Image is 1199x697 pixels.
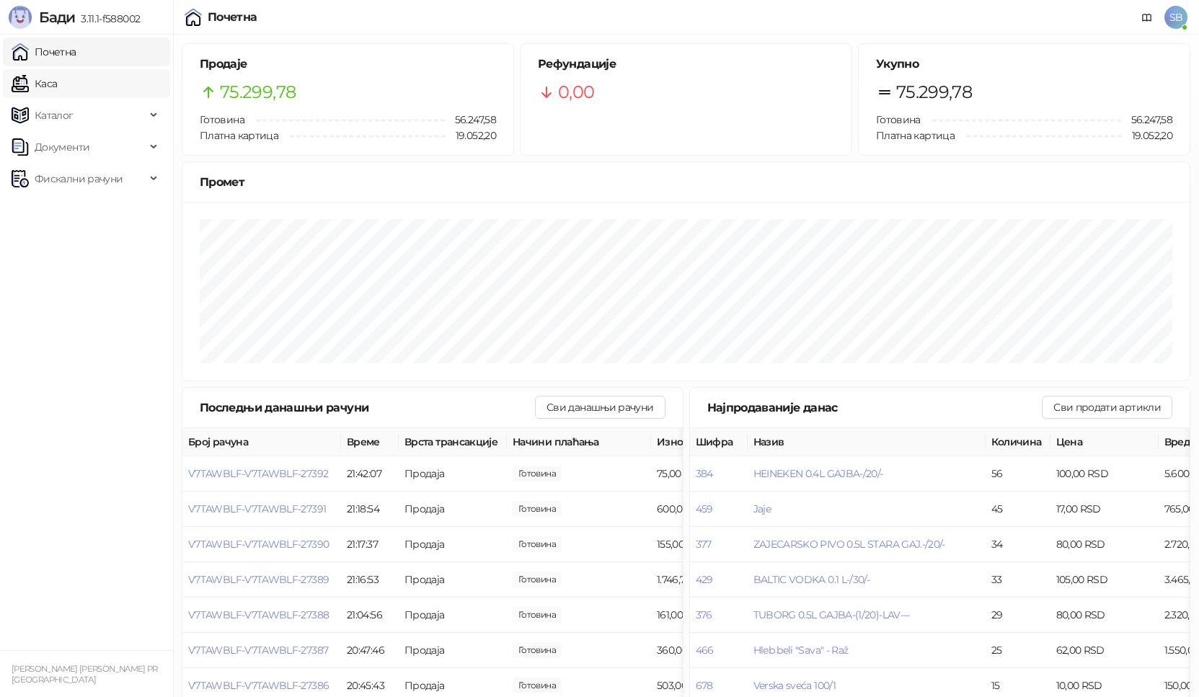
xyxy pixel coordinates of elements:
[1121,112,1172,128] span: 56.247,58
[399,633,507,668] td: Продаја
[986,562,1050,598] td: 33
[753,467,883,480] button: HEINEKEN 0.4L GAJBA-/20/-
[200,113,244,126] span: Готовина
[220,79,296,106] span: 75.299,78
[513,466,562,481] span: 75,00
[558,79,594,106] span: 0,00
[986,492,1050,527] td: 45
[399,562,507,598] td: Продаја
[341,492,399,527] td: 21:18:54
[399,428,507,456] th: Врста трансакције
[1136,6,1159,29] a: Документација
[12,664,158,685] small: [PERSON_NAME] [PERSON_NAME] PR [GEOGRAPHIC_DATA]
[696,502,713,515] button: 459
[39,9,75,26] span: Бади
[651,562,759,598] td: 1.746,75 RSD
[1050,428,1159,456] th: Цена
[876,129,955,142] span: Платна картица
[513,642,562,658] span: 360,00
[651,492,759,527] td: 600,00 RSD
[399,492,507,527] td: Продаја
[188,573,329,586] button: V7TAWBLF-V7TAWBLF-27389
[341,456,399,492] td: 21:42:07
[341,562,399,598] td: 21:16:53
[876,56,1172,73] h5: Укупно
[341,428,399,456] th: Време
[200,399,535,417] div: Последњи данашњи рачуни
[188,538,329,551] button: V7TAWBLF-V7TAWBLF-27390
[188,644,328,657] button: V7TAWBLF-V7TAWBLF-27387
[208,12,257,23] div: Почетна
[12,69,57,98] a: Каса
[986,633,1050,668] td: 25
[696,608,712,621] button: 376
[753,573,870,586] button: BALTIC VODKA 0.1 L-/30/-
[1050,633,1159,668] td: 62,00 RSD
[188,679,329,692] button: V7TAWBLF-V7TAWBLF-27386
[1050,562,1159,598] td: 105,00 RSD
[986,598,1050,633] td: 29
[446,128,496,143] span: 19.052,20
[696,573,713,586] button: 429
[753,644,849,657] button: Hleb beli "Sava" - Raž
[513,572,562,587] span: 1.746,75
[1050,527,1159,562] td: 80,00 RSD
[445,112,496,128] span: 56.247,58
[513,536,562,552] span: 155,00
[896,79,972,106] span: 75.299,78
[696,467,713,480] button: 384
[188,502,326,515] button: V7TAWBLF-V7TAWBLF-27391
[753,538,945,551] button: ZAJECARSKO PIVO 0.5L STARA GAJ.-/20/-
[513,501,562,517] span: 600,00
[753,679,836,692] button: Verska sveća 100/1
[513,678,562,693] span: 503,00
[748,428,986,456] th: Назив
[707,399,1043,417] div: Најпродаваније данас
[696,538,712,551] button: 377
[35,164,123,193] span: Фискални рачуни
[399,527,507,562] td: Продаја
[35,133,89,161] span: Документи
[200,129,278,142] span: Платна картица
[651,633,759,668] td: 360,00 RSD
[1042,396,1172,419] button: Сви продати артикли
[1050,456,1159,492] td: 100,00 RSD
[200,173,1172,191] div: Промет
[753,608,910,621] button: TUBORG 0.5L GAJBA-(1/20)-LAV---
[35,101,74,130] span: Каталог
[9,6,32,29] img: Logo
[341,527,399,562] td: 21:17:37
[986,527,1050,562] td: 34
[507,428,651,456] th: Начини плаћања
[696,644,714,657] button: 466
[399,598,507,633] td: Продаја
[341,598,399,633] td: 21:04:56
[1164,6,1187,29] span: SB
[513,607,562,623] span: 161,00
[75,12,140,25] span: 3.11.1-f588002
[182,428,341,456] th: Број рачуна
[188,608,329,621] span: V7TAWBLF-V7TAWBLF-27388
[651,428,759,456] th: Износ
[651,598,759,633] td: 161,00 RSD
[651,456,759,492] td: 75,00 RSD
[696,679,713,692] button: 678
[188,467,328,480] button: V7TAWBLF-V7TAWBLF-27392
[12,37,76,66] a: Почетна
[690,428,748,456] th: Шифра
[535,396,665,419] button: Сви данашњи рачуни
[753,502,771,515] button: Jaje
[1050,492,1159,527] td: 17,00 RSD
[1050,598,1159,633] td: 80,00 RSD
[986,456,1050,492] td: 56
